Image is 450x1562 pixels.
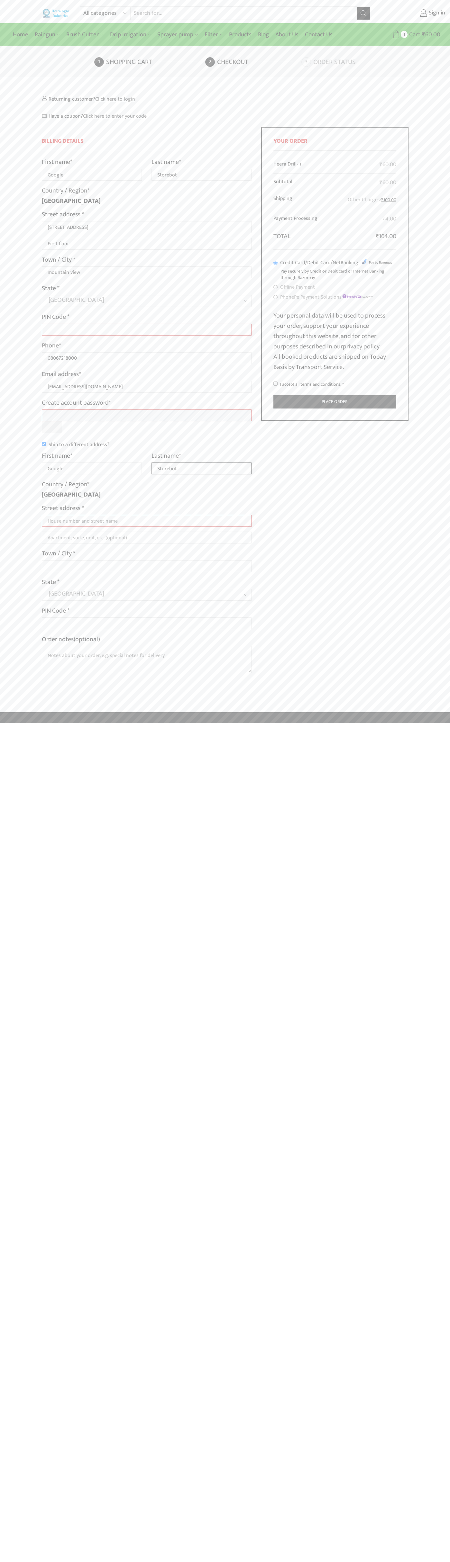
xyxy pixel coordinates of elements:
label: Country / Region [42,185,89,196]
input: House number and street name [42,515,252,527]
input: Ship to a different address? [42,442,46,446]
a: Sprayer pump [154,27,201,42]
label: State [42,577,60,587]
span: ₹ [376,231,379,242]
a: Click here to login [95,95,135,103]
input: I accept all terms and conditions. * [273,382,278,386]
input: Apartment, suite, unit, etc. (optional) [42,532,252,543]
label: PhonePe Payment Solutions [280,292,374,302]
a: Home [10,27,32,42]
button: Show password [42,421,62,433]
th: Total [273,228,332,241]
input: House number and street name [42,221,252,233]
a: Shopping cart [94,57,204,67]
label: Street address [42,209,84,220]
label: Other Charges: [348,195,396,204]
input: Apartment, suite, unit, etc. (optional) [42,238,252,250]
button: Search button [357,7,370,20]
th: Shipping [273,191,332,211]
button: Place order [273,395,396,408]
bdi: 60.00 [380,178,396,187]
strong: [GEOGRAPHIC_DATA] [42,489,101,500]
strong: [GEOGRAPHIC_DATA] [42,195,101,206]
abbr: required [342,381,344,388]
a: Drip Irrigation [107,27,154,42]
label: Street address [42,503,84,513]
th: Subtotal [273,173,332,191]
span: (optional) [74,634,100,645]
span: 1 [401,31,408,38]
label: Town / City [42,548,75,559]
p: Pay securely by Credit or Debit card or Internet Banking through Razorpay. [280,268,396,281]
label: PIN Code [42,312,69,322]
label: Last name [152,451,181,461]
span: State [42,589,252,601]
a: 1 Cart ₹60.00 [377,29,440,40]
label: Credit Card/Debit Card/NetBanking [280,258,394,267]
input: Search for... [131,7,357,20]
a: Sign in [380,7,445,19]
a: Products [226,27,255,42]
a: Blog [255,27,272,42]
label: Email address [42,369,81,379]
label: Country / Region [42,479,89,489]
span: Ship to a different address? [49,440,109,449]
span: I accept all terms and conditions. [280,381,341,388]
span: ₹ [382,214,385,224]
span: Sign in [427,9,445,17]
span: ₹ [380,160,382,169]
img: Credit Card/Debit Card/NetBanking [360,257,392,266]
span: ₹ [381,196,383,203]
td: Heera Drill [273,157,332,173]
span: Billing Details [42,136,84,146]
label: Order notes [42,634,100,644]
label: Offline Payment [280,283,315,292]
img: PhonePe Payment Solutions [342,294,374,299]
span: Maharashtra [49,295,233,304]
a: Raingun [32,27,63,42]
a: privacy policy [343,341,379,352]
label: First name [42,451,72,461]
span: State [42,295,252,307]
bdi: 60.00 [380,160,396,169]
span: Cart [408,30,420,39]
a: Filter [201,27,226,42]
label: Last name [152,157,181,167]
label: PIN Code [42,606,69,616]
a: Enter your coupon code [83,112,147,120]
label: State [42,283,60,293]
span: Maharashtra [49,589,233,598]
span: ₹ [380,178,382,187]
span: ₹ [422,30,425,40]
bdi: 100.00 [381,196,396,203]
div: Have a coupon? [42,112,409,120]
bdi: 164.00 [376,231,396,242]
a: Brush Cutter [63,27,106,42]
div: Returning customer? [42,95,409,103]
bdi: 4.00 [382,214,396,224]
label: First name [42,157,72,167]
p: Your personal data will be used to process your order, support your experience throughout this we... [273,310,396,372]
th: Payment Processing [273,211,332,228]
a: About Us [272,27,302,42]
strong: × 1 [297,160,301,168]
label: Create account password [42,398,111,408]
label: Phone [42,340,61,351]
a: Contact Us [302,27,336,42]
span: Your order [273,136,308,146]
bdi: 60.00 [422,30,440,40]
label: Town / City [42,255,75,265]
